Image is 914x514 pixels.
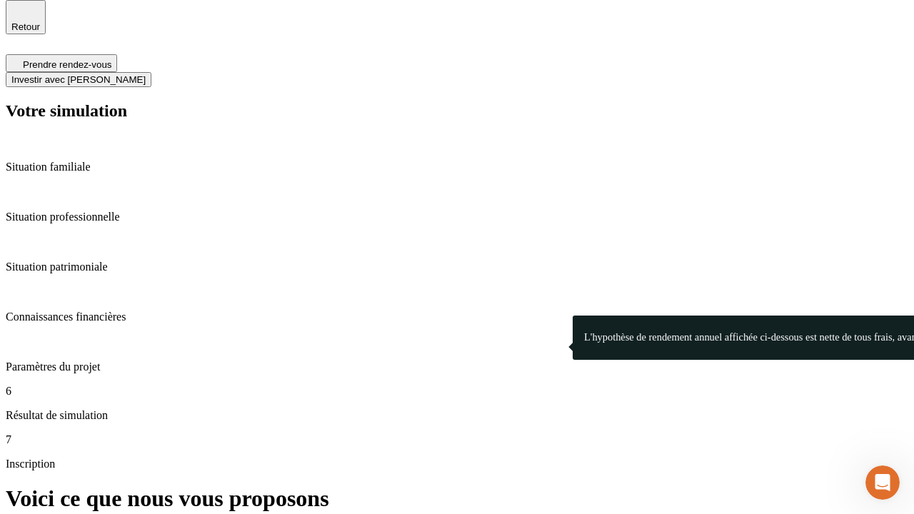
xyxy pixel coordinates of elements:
span: Investir avec [PERSON_NAME] [11,74,146,85]
span: Prendre rendez-vous [23,59,111,70]
p: 7 [6,433,908,446]
span: Retour [11,21,40,32]
p: 6 [6,385,908,398]
p: Situation patrimoniale [6,261,908,273]
h1: Voici ce que nous vous proposons [6,485,908,512]
p: Situation familiale [6,161,908,173]
p: Connaissances financières [6,311,908,323]
button: Prendre rendez-vous [6,54,117,72]
iframe: Intercom live chat [865,465,900,500]
p: Paramètres du projet [6,361,908,373]
p: Résultat de simulation [6,409,908,422]
button: Investir avec [PERSON_NAME] [6,72,151,87]
h2: Votre simulation [6,101,908,121]
p: Situation professionnelle [6,211,908,223]
p: Inscription [6,458,908,470]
